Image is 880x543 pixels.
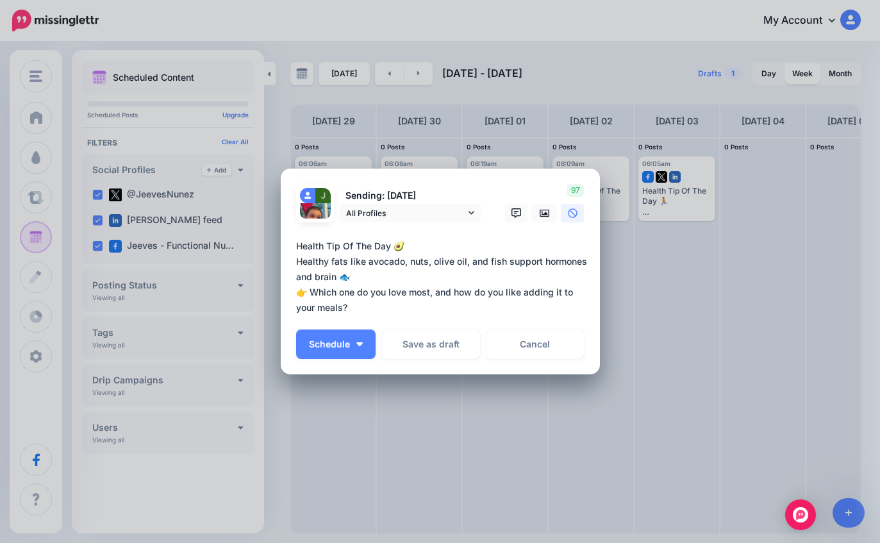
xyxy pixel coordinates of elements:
[340,204,481,222] a: All Profiles
[309,340,350,349] span: Schedule
[300,203,331,234] img: 552592232_806465898424974_2439113116919507038_n-bsa155010.jpg
[346,206,465,220] span: All Profiles
[356,342,363,346] img: arrow-down-white.png
[486,330,585,359] a: Cancel
[785,499,816,530] div: Open Intercom Messenger
[300,188,315,203] img: user_default_image.png
[340,188,481,203] p: Sending: [DATE]
[296,238,591,315] div: Health Tip Of The Day 🥑 Healthy fats like avocado, nuts, olive oil, and fish support hormones and...
[315,188,331,203] img: c-5dzQK--89475.png
[567,184,584,197] span: 97
[382,330,480,359] button: Save as draft
[296,330,376,359] button: Schedule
